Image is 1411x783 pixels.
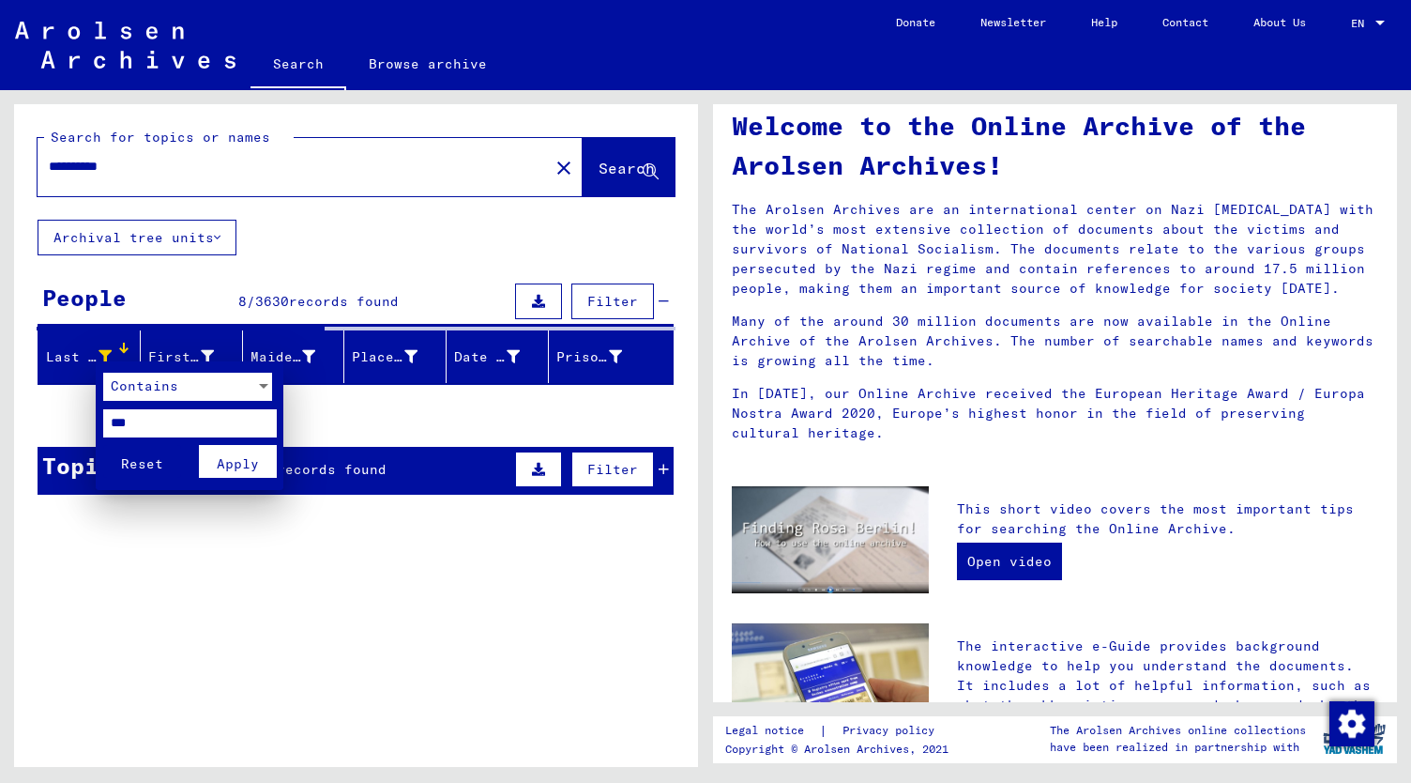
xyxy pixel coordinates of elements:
[111,377,178,394] span: Contains
[1329,701,1374,746] img: Change consent
[103,445,181,478] button: Reset
[217,455,259,472] span: Apply
[121,455,163,472] span: Reset
[199,445,277,478] button: Apply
